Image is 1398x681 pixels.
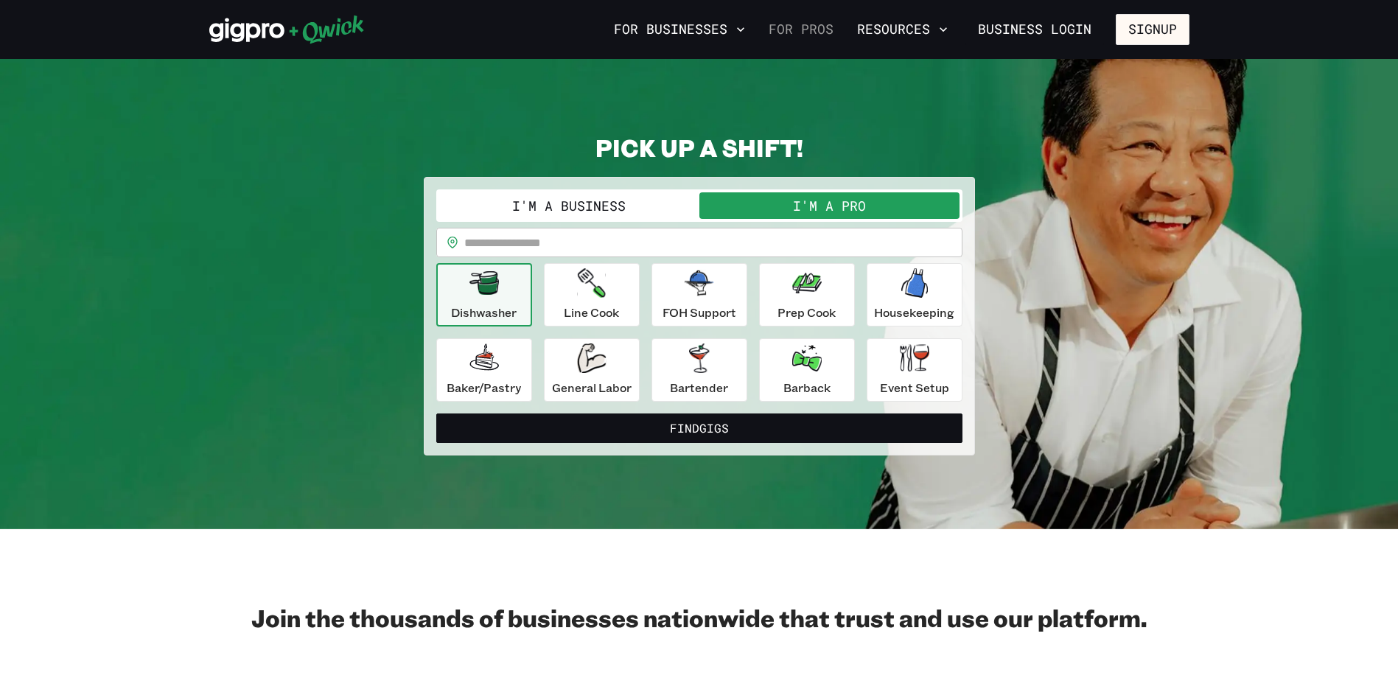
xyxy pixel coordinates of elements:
button: Signup [1116,14,1189,45]
p: Baker/Pastry [447,379,521,397]
p: Housekeeping [874,304,954,321]
h2: Join the thousands of businesses nationwide that trust and use our platform. [209,603,1189,632]
button: Dishwasher [436,263,532,326]
button: Resources [851,17,954,42]
p: Bartender [670,379,728,397]
p: General Labor [552,379,632,397]
p: Dishwasher [451,304,517,321]
p: FOH Support [663,304,736,321]
button: I'm a Business [439,192,699,219]
button: For Businesses [608,17,751,42]
button: Prep Cook [759,263,855,326]
button: Bartender [651,338,747,402]
a: Business Login [965,14,1104,45]
a: For Pros [763,17,839,42]
button: FOH Support [651,263,747,326]
button: Baker/Pastry [436,338,532,402]
button: Barback [759,338,855,402]
button: Housekeeping [867,263,962,326]
p: Barback [783,379,831,397]
p: Line Cook [564,304,619,321]
p: Prep Cook [777,304,836,321]
h2: PICK UP A SHIFT! [424,133,975,162]
button: Event Setup [867,338,962,402]
button: Line Cook [544,263,640,326]
button: I'm a Pro [699,192,960,219]
p: Event Setup [880,379,949,397]
button: FindGigs [436,413,962,443]
button: General Labor [544,338,640,402]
